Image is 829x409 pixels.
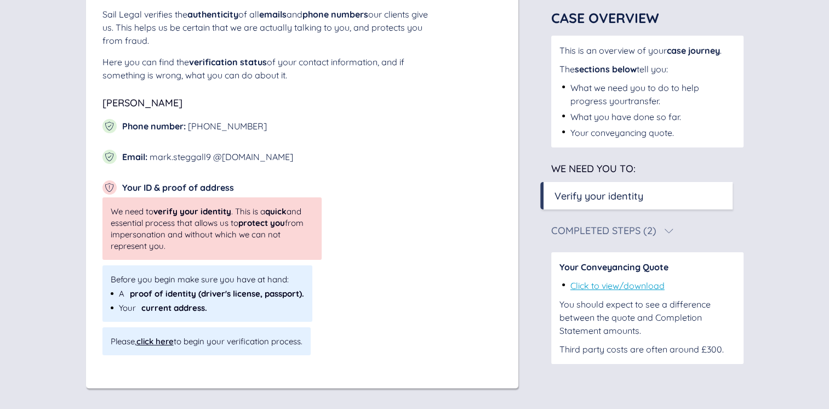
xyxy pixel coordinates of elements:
[153,206,231,217] span: verify your identity
[559,63,735,76] div: The tell you:
[102,8,431,47] div: Sail Legal verifies the of all and our clients give us. This helps us be certain that we are actu...
[667,45,720,56] span: case journey
[575,64,637,75] span: sections below
[111,274,304,285] span: Before you begin make sure you have at hand:
[559,298,735,337] div: You should expect to see a difference between the quote and Completion Statement amounts.
[265,206,287,217] span: quick
[559,343,735,356] div: Third party costs are often around £300.
[130,288,304,299] span: proof of identity (driver's license, passport).
[122,151,147,162] span: Email :
[570,110,681,123] div: What you have done so far.
[238,218,285,228] span: protect you
[111,302,304,314] div: Your
[111,206,313,252] span: We need to . This is a and essential process that allows us to from impersonation and without whi...
[259,9,287,20] span: emails
[141,302,207,314] span: current address.
[122,121,186,132] span: Phone number :
[136,336,174,346] div: click here
[551,226,656,236] div: Completed Steps (2)
[551,9,659,26] span: Case Overview
[102,55,431,82] div: Here you can find the of your contact information, and if something is wrong, what you can do abo...
[559,44,735,57] div: This is an overview of your .
[189,56,267,67] span: verification status
[570,81,735,107] div: What we need you to do to help progress your transfer .
[551,162,636,175] span: We need you to:
[122,182,234,193] span: Your ID & proof of address
[111,288,304,299] div: A
[559,262,668,272] span: Your Conveyancing Quote
[570,126,674,139] div: Your conveyancing quote.
[122,120,267,133] div: [PHONE_NUMBER]
[102,96,182,109] span: [PERSON_NAME]
[554,189,643,203] div: Verify your identity
[570,280,665,291] a: Click to view/download
[122,150,293,163] div: mark.steggall9 @[DOMAIN_NAME]
[302,9,368,20] span: phone numbers
[187,9,238,20] span: authenticity
[111,336,302,347] span: Please, to begin your verification process.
